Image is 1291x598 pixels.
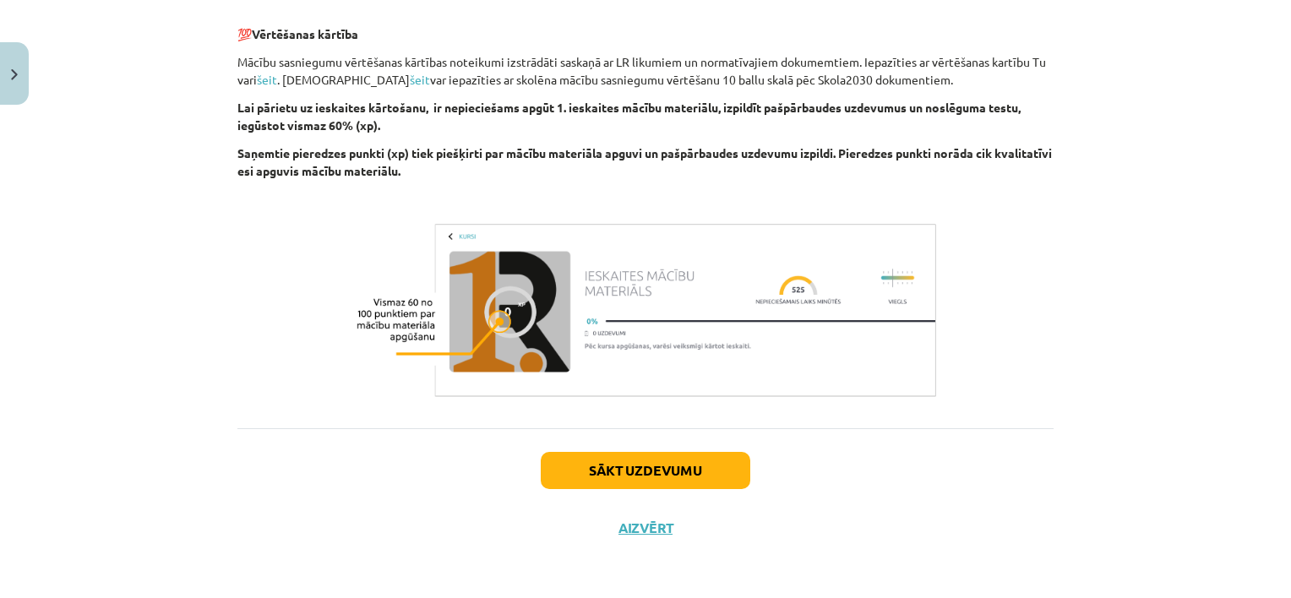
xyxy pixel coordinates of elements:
strong: Lai pārietu uz ieskaites kārtošanu, ir nepieciešams apgūt 1. ieskaites mācību materiālu, izpildīt... [237,100,1021,133]
p: Mācību sasniegumu vērtēšanas kārtības noteikumi izstrādāti saskaņā ar LR likumiem un normatīvajie... [237,53,1054,89]
strong: Saņemtie pieredzes punkti (xp) tiek piešķirti par mācību materiāla apguvi un pašpārbaudes uzdevum... [237,145,1052,178]
strong: Vērtēšanas kārtība [252,26,358,41]
button: Sākt uzdevumu [541,452,750,489]
button: Aizvērt [613,519,678,536]
p: 💯 [237,25,1054,43]
a: šeit [410,72,430,87]
img: icon-close-lesson-0947bae3869378f0d4975bcd49f059093ad1ed9edebbc8119c70593378902aed.svg [11,69,18,80]
a: šeit [257,72,277,87]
